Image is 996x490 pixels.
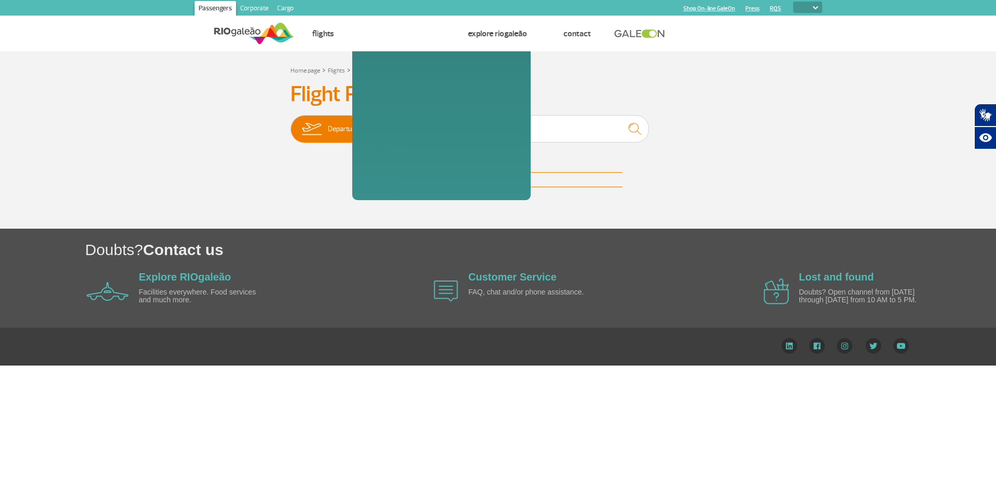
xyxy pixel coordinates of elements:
p: FAQ, chat and/or phone assistance. [468,288,588,296]
a: Passengers [195,1,236,18]
img: airplane icon [87,282,129,301]
a: Shop On-line GaleOn [683,5,735,12]
span: Departures [328,116,361,143]
img: YouTube [893,338,909,354]
p: Facilities everywhere. Food services and much more. [139,288,258,304]
a: Customer Service [468,271,557,283]
img: Instagram [837,338,853,354]
a: Flights [312,29,334,39]
a: Press [745,5,759,12]
a: RQS [770,5,781,12]
img: Twitter [865,338,881,354]
img: slider-embarque [295,116,328,143]
a: Home page [290,67,320,75]
a: How to get and go [370,29,432,39]
p: Doubts? Open channel from [DATE] through [DATE] from 10 AM to 5 PM. [799,288,918,304]
img: Facebook [809,338,825,354]
a: Explore RIOgaleão [468,29,527,39]
a: Contact [563,29,591,39]
a: Lost and found [799,271,874,283]
a: > [322,64,326,76]
h1: Doubts? [85,239,996,260]
img: airplane icon [434,281,458,302]
a: Flights [328,67,345,75]
img: airplane icon [764,278,789,304]
input: Flight, city or airline [441,115,649,143]
span: Contact us [143,241,224,258]
button: Abrir recursos assistivos. [974,127,996,149]
img: LinkedIn [781,338,797,354]
a: > [347,64,351,76]
a: Explore RIOgaleão [139,271,231,283]
a: Corporate [236,1,273,18]
h3: Flight Panel [290,81,706,107]
a: Cargo [273,1,298,18]
div: Plugin de acessibilidade da Hand Talk. [974,104,996,149]
button: Abrir tradutor de língua de sinais. [974,104,996,127]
